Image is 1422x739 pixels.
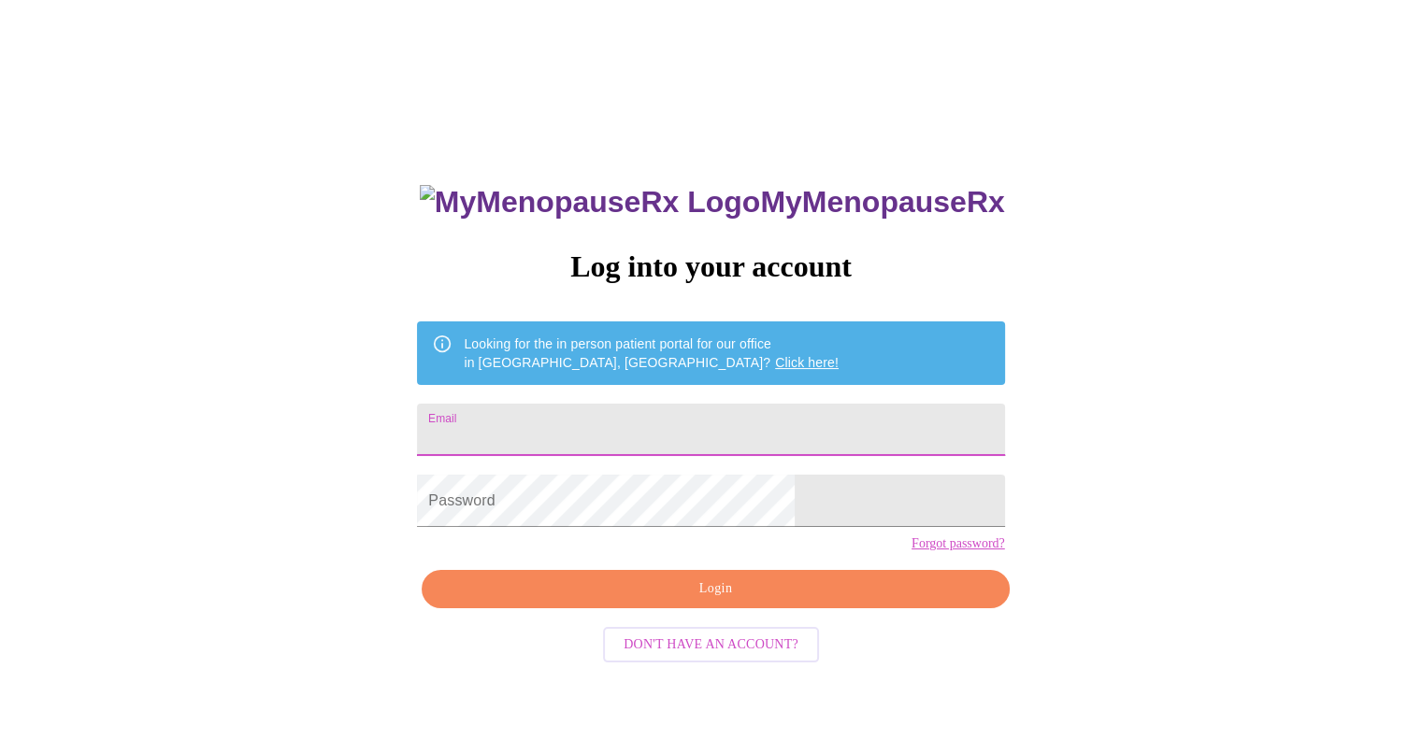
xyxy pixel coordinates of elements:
[420,185,760,220] img: MyMenopauseRx Logo
[603,627,819,663] button: Don't have an account?
[624,633,798,657] span: Don't have an account?
[422,570,1009,608] button: Login
[464,327,839,379] div: Looking for the in person patient portal for our office in [GEOGRAPHIC_DATA], [GEOGRAPHIC_DATA]?
[420,185,1005,220] h3: MyMenopauseRx
[417,249,1004,284] h3: Log into your account
[775,355,839,370] a: Click here!
[598,635,824,651] a: Don't have an account?
[443,577,987,601] span: Login
[912,536,1005,551] a: Forgot password?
